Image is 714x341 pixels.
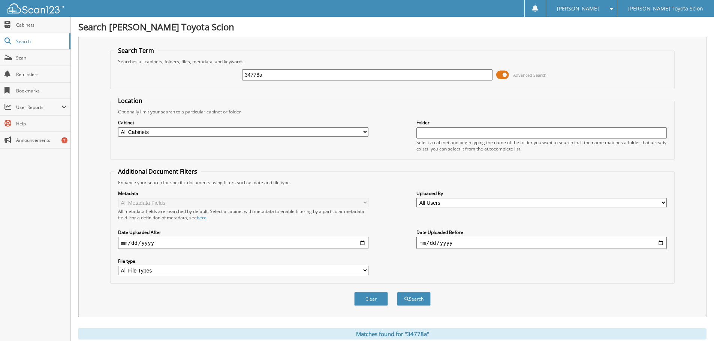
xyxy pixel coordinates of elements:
span: User Reports [16,104,61,110]
legend: Location [114,97,146,105]
div: All metadata fields are searched by default. Select a cabinet with metadata to enable filtering b... [118,208,368,221]
label: Uploaded By [416,190,667,197]
span: [PERSON_NAME] [557,6,599,11]
span: Help [16,121,67,127]
span: Reminders [16,71,67,77]
label: Date Uploaded Before [416,229,667,235]
div: Select a cabinet and begin typing the name of the folder you want to search in. If the name match... [416,139,667,152]
a: here [197,214,207,221]
h1: Search [PERSON_NAME] Toyota Scion [78,21,707,33]
div: Enhance your search for specific documents using filters such as date and file type. [114,179,671,186]
div: Searches all cabinets, folders, files, metadata, and keywords [114,58,671,65]
legend: Additional Document Filters [114,167,201,176]
span: Scan [16,55,67,61]
div: Matches found for "34778a" [78,328,707,340]
label: Cabinet [118,119,368,126]
span: Cabinets [16,22,67,28]
div: Optionally limit your search to a particular cabinet or folder [114,109,671,115]
button: Search [397,292,431,306]
span: Advanced Search [513,72,546,78]
span: Announcements [16,137,67,143]
label: Date Uploaded After [118,229,368,235]
label: File type [118,258,368,264]
legend: Search Term [114,46,158,55]
button: Clear [354,292,388,306]
div: 7 [61,137,67,143]
label: Folder [416,119,667,126]
img: scan123-logo-white.svg [7,3,64,13]
input: start [118,237,368,249]
label: Metadata [118,190,368,197]
input: end [416,237,667,249]
span: [PERSON_NAME] Toyota Scion [628,6,703,11]
span: Search [16,38,66,45]
span: Bookmarks [16,88,67,94]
